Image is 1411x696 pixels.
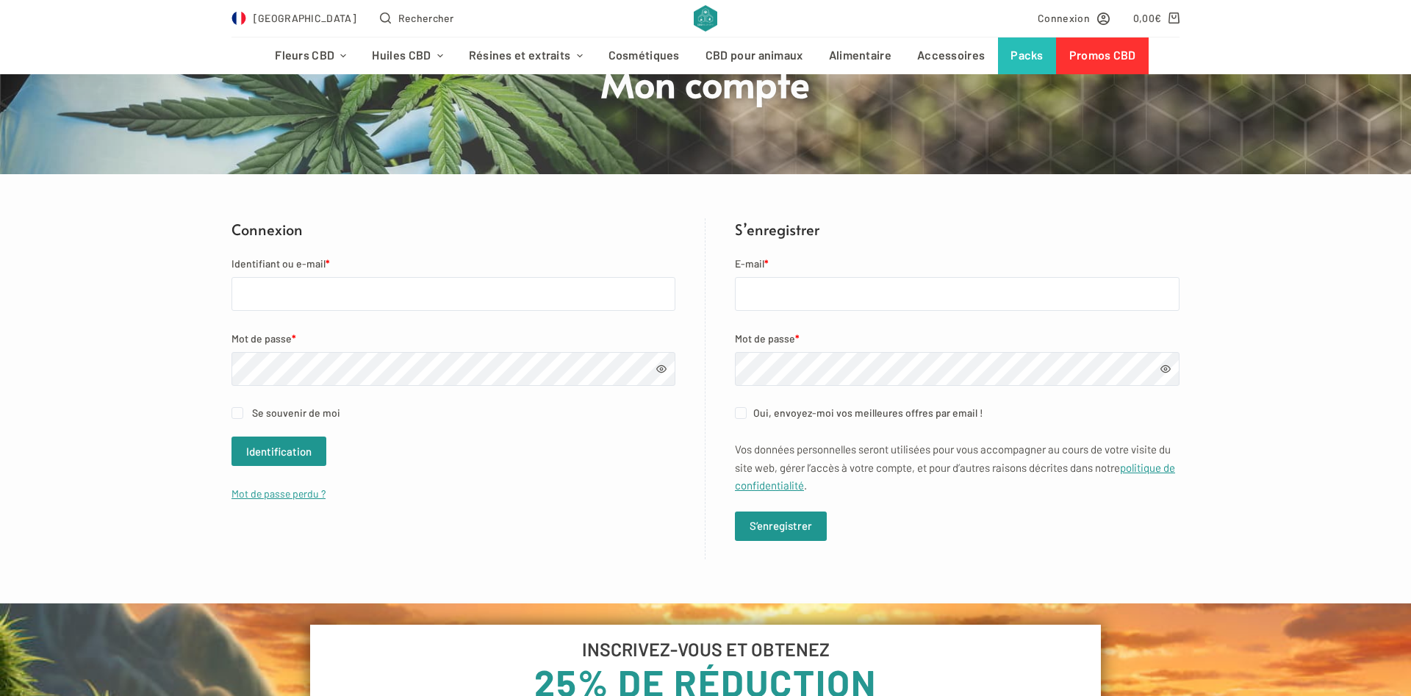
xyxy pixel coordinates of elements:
p: Vos données personnelles seront utilisées pour vous accompagner au cours de votre visite du site ... [735,440,1180,495]
a: Promos CBD [1056,37,1149,74]
label: E-mail [735,255,1180,272]
span: Rechercher [398,10,454,26]
label: Oui, envoyez-moi vos meilleures offres par email ! [735,404,1180,421]
h6: INSCRIVEZ-VOUS ET OBTENEZ [342,640,1069,659]
a: Packs [998,37,1057,74]
h2: S’enregistrer [735,218,1180,240]
h1: Mon compte [430,59,981,107]
span: € [1155,12,1161,24]
input: Se souvenir de moi [231,407,243,419]
a: Select Country [231,10,356,26]
img: FR Flag [231,11,246,26]
a: Alimentaire [816,37,904,74]
button: Identification [231,437,326,466]
bdi: 0,00 [1133,12,1162,24]
a: Huiles CBD [359,37,456,74]
span: Connexion [1038,10,1090,26]
label: Mot de passe [231,330,675,347]
button: S’enregistrer [735,512,827,541]
span: [GEOGRAPHIC_DATA] [254,10,356,26]
a: Panier d’achat [1133,10,1180,26]
img: CBD Alchemy [694,5,717,32]
input: Oui, envoyez-moi vos meilleures offres par email ! [735,407,747,419]
h2: Connexion [231,218,675,240]
label: Identifiant ou e-mail [231,255,675,272]
a: Accessoires [904,37,997,74]
a: Résines et extraits [456,37,595,74]
span: Se souvenir de moi [252,406,340,419]
button: Ouvrir le formulaire de recherche [380,10,454,26]
a: Mot de passe perdu ? [231,487,326,500]
label: Mot de passe [735,330,1180,347]
a: Cosmétiques [595,37,692,74]
a: CBD pour animaux [692,37,816,74]
nav: Menu d’en-tête [262,37,1149,74]
a: Fleurs CBD [262,37,359,74]
a: Connexion [1038,10,1110,26]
